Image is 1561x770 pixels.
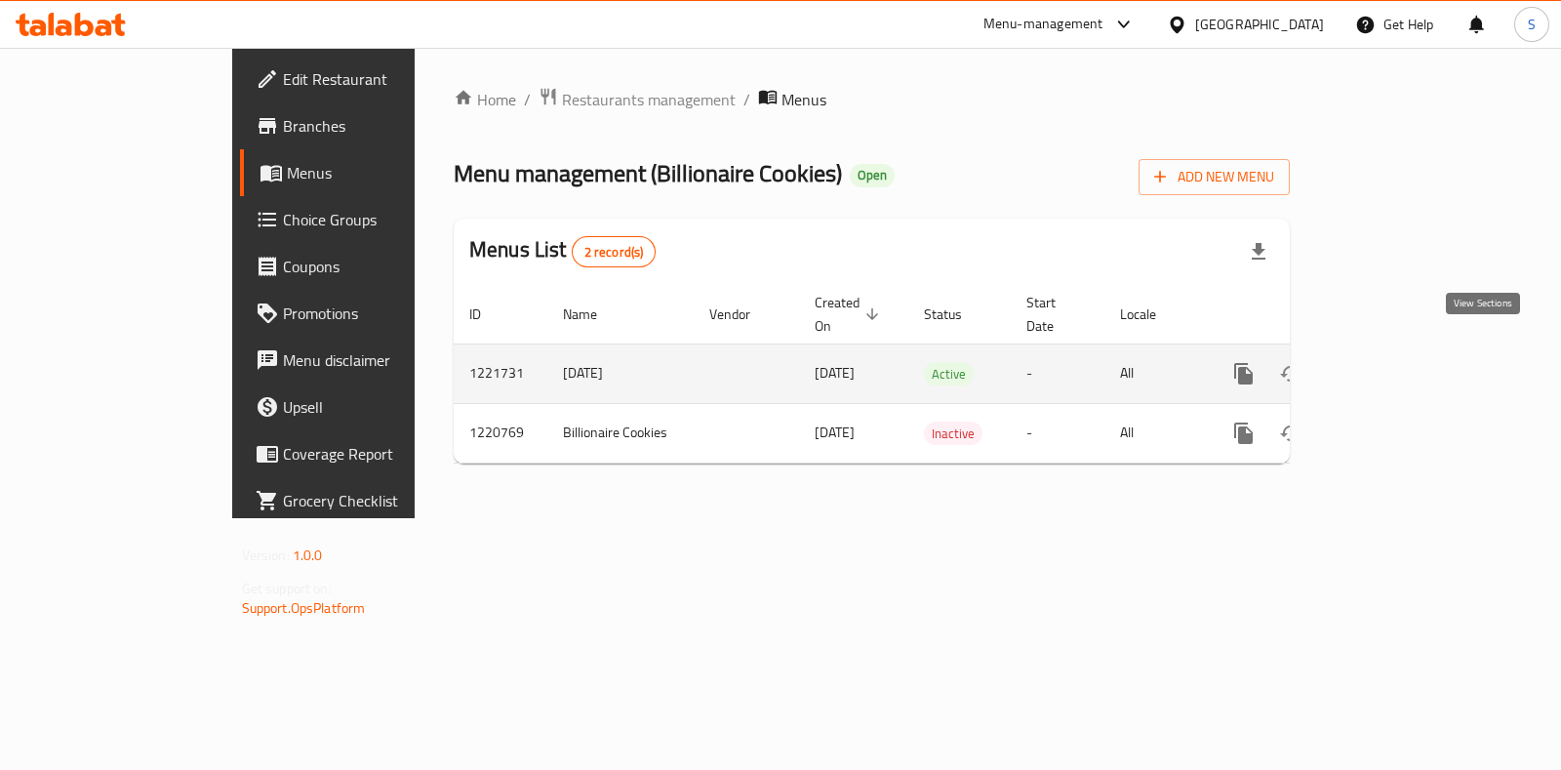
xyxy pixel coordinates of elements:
span: Coverage Report [283,442,477,466]
a: Promotions [240,290,493,337]
span: Promotions [283,302,477,325]
td: 1221731 [454,344,547,403]
a: Edit Restaurant [240,56,493,102]
span: [DATE] [815,360,855,385]
span: [DATE] [815,420,855,445]
div: Total records count [572,236,657,267]
span: Status [924,303,987,326]
a: Branches [240,102,493,149]
a: Menus [240,149,493,196]
div: [GEOGRAPHIC_DATA] [1195,14,1324,35]
span: Inactive [924,423,982,445]
li: / [743,88,750,111]
a: Support.OpsPlatform [242,595,366,621]
a: Restaurants management [539,87,736,112]
td: Billionaire Cookies [547,403,694,463]
span: Version: [242,543,290,568]
span: Vendor [709,303,776,326]
a: Choice Groups [240,196,493,243]
a: Menu disclaimer [240,337,493,384]
span: Start Date [1026,291,1081,338]
div: Inactive [924,422,982,445]
span: Menu disclaimer [283,348,477,372]
span: Name [563,303,622,326]
span: Add New Menu [1154,165,1274,189]
span: Coupons [283,255,477,278]
div: Open [850,164,895,187]
span: Branches [283,114,477,138]
button: Change Status [1267,350,1314,397]
td: All [1104,344,1205,403]
span: Choice Groups [283,208,477,231]
span: Grocery Checklist [283,489,477,512]
div: Export file [1235,228,1282,275]
span: Edit Restaurant [283,67,477,91]
span: S [1528,14,1536,35]
td: 1220769 [454,403,547,463]
span: Get support on: [242,576,332,601]
button: more [1221,410,1267,457]
button: Change Status [1267,410,1314,457]
th: Actions [1205,285,1423,344]
li: / [524,88,531,111]
table: enhanced table [454,285,1423,464]
span: 1.0.0 [293,543,323,568]
span: Active [924,363,974,385]
span: 2 record(s) [573,243,656,262]
span: ID [469,303,506,326]
a: Grocery Checklist [240,477,493,524]
button: more [1221,350,1267,397]
td: [DATE] [547,344,694,403]
span: Restaurants management [562,88,736,111]
span: Created On [815,291,885,338]
td: All [1104,403,1205,463]
span: Locale [1120,303,1181,326]
span: Menus [287,161,477,184]
td: - [1011,344,1104,403]
h2: Menus List [469,235,656,267]
button: Add New Menu [1139,159,1290,195]
span: Menus [781,88,826,111]
span: Menu management ( Billionaire Cookies ) [454,151,842,195]
a: Coupons [240,243,493,290]
a: Coverage Report [240,430,493,477]
td: - [1011,403,1104,463]
a: Upsell [240,384,493,430]
div: Menu-management [983,13,1103,36]
span: Open [850,167,895,183]
nav: breadcrumb [454,87,1290,112]
div: Active [924,362,974,385]
span: Upsell [283,395,477,419]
